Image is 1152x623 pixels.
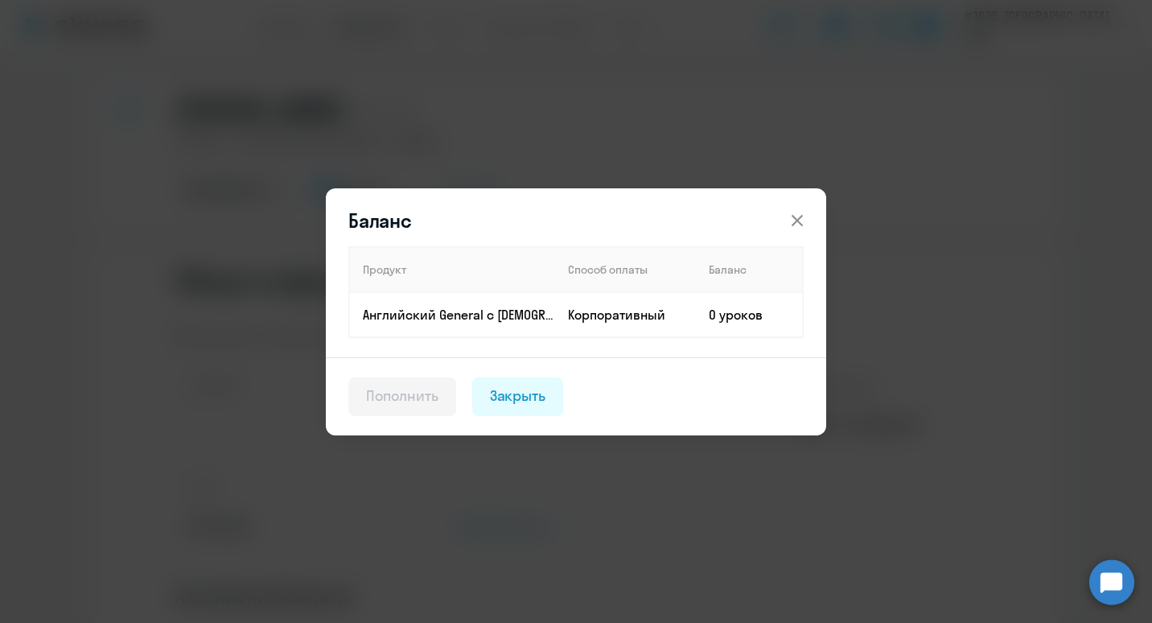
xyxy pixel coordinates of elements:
td: 0 уроков [696,292,803,337]
header: Баланс [326,208,826,233]
div: Пополнить [366,386,438,406]
th: Баланс [696,247,803,292]
div: Закрыть [490,386,546,406]
button: Закрыть [472,378,564,416]
button: Пополнить [348,378,456,416]
td: Корпоративный [555,292,696,337]
th: Продукт [349,247,555,292]
th: Способ оплаты [555,247,696,292]
p: Английский General с [DEMOGRAPHIC_DATA] преподавателем [363,306,554,324]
